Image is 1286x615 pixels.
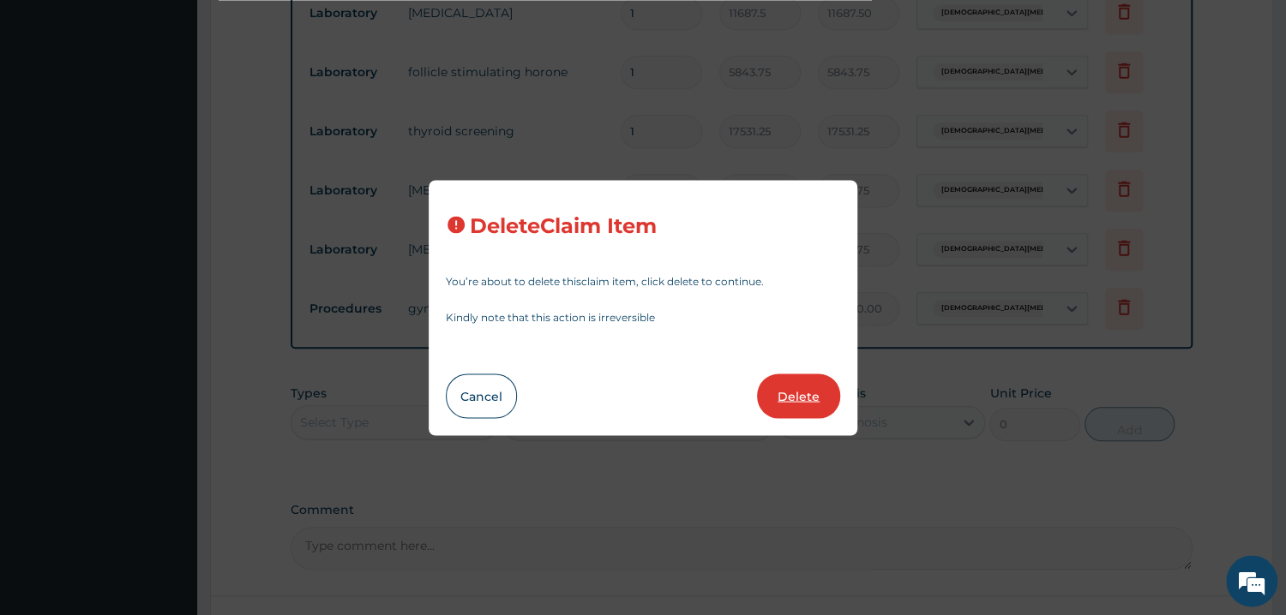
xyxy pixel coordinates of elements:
[32,86,69,128] img: d_794563401_company_1708531726252_794563401
[470,214,657,237] h3: Delete Claim Item
[99,193,237,366] span: We're online!
[446,276,840,286] p: You’re about to delete this claim item , click delete to continue.
[281,9,322,50] div: Minimize live chat window
[89,96,288,118] div: Chat with us now
[446,312,840,322] p: Kindly note that this action is irreversible
[446,373,517,418] button: Cancel
[757,373,840,418] button: Delete
[9,422,327,482] textarea: Type your message and hit 'Enter'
